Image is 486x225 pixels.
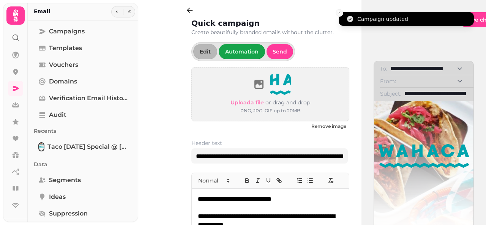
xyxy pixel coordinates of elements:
[378,107,469,205] img: branding-header
[308,123,349,130] button: Remove image
[34,139,132,154] a: Taco Tuesday Special @ Wahaca EdinburghTaco [DATE] Special @ [GEOGRAPHIC_DATA]
[191,28,349,36] p: Create beautifully branded emails without the clutter.
[49,27,85,36] span: Campaigns
[39,143,44,151] img: Taco Tuesday Special @ Wahaca Edinburgh
[273,49,287,54] span: Send
[47,142,128,151] span: Taco [DATE] Special @ [GEOGRAPHIC_DATA]
[267,44,293,59] button: Send
[193,44,217,59] button: Edit
[270,74,291,95] img: aHR0cHM6Ly9maWxlcy5zdGFtcGVkZS5haS9mNjgzYTdkOC0zMjI0LTRjYzEtOTQ1My05ZjVkMTg5NGRhYzgvbWVkaWEvOGZkM...
[49,192,66,201] span: Ideas
[34,57,132,72] a: Vouchers
[225,49,259,54] span: Automation
[311,124,346,129] span: Remove image
[34,173,132,188] a: Segments
[34,8,50,15] h2: Email
[34,189,132,205] a: Ideas
[230,99,264,106] span: Upload a file
[200,49,211,54] span: Edit
[49,77,77,86] span: Domains
[49,110,66,120] span: Audit
[191,18,337,28] h2: Quick campaign
[219,44,265,59] button: Automation
[49,60,78,69] span: Vouchers
[34,107,132,123] a: Audit
[34,157,132,171] p: Data
[191,139,349,147] label: Header text
[357,15,408,23] div: Campaign updated
[34,41,132,56] a: Templates
[34,24,132,39] a: Campaigns
[264,98,310,107] p: or drag and drop
[49,176,81,185] span: Segments
[336,9,343,17] button: Close toast
[380,90,401,98] label: Subject:
[34,74,132,89] a: Domains
[380,65,387,72] label: To:
[34,206,132,221] a: Suppression
[34,124,132,138] p: Recents
[49,94,128,103] span: Verification email history
[49,209,88,218] span: Suppression
[49,44,82,53] span: Templates
[34,91,132,106] a: Verification email history
[380,77,396,85] label: From:
[230,107,310,115] p: PNG, JPG, GIF up to 20MB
